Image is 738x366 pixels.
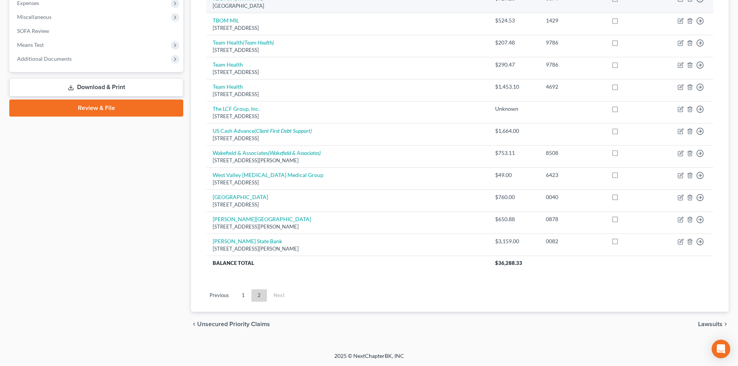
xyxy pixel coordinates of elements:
div: $760.00 [495,193,533,201]
a: US Cash Advance(Client First Debt Support) [213,127,312,134]
div: $49.00 [495,171,533,179]
span: Unsecured Priority Claims [197,321,270,327]
div: [STREET_ADDRESS] [213,91,483,98]
i: (Client First Debt Support) [255,127,312,134]
div: 0878 [546,215,599,223]
div: $1,453.10 [495,83,533,91]
a: Previous [203,289,235,302]
a: Team Health [213,61,243,68]
button: Lawsuits chevron_right [698,321,729,327]
div: [STREET_ADDRESS] [213,24,483,32]
div: $650.88 [495,215,533,223]
div: [STREET_ADDRESS][PERSON_NAME] [213,157,483,164]
div: $290.47 [495,61,533,69]
div: 9786 [546,61,599,69]
div: [STREET_ADDRESS] [213,46,483,54]
div: $524.53 [495,17,533,24]
div: 6423 [546,171,599,179]
div: $3,159.00 [495,237,533,245]
span: SOFA Review [17,27,49,34]
div: [STREET_ADDRESS] [213,201,483,208]
a: The LCF Group, Inc. [213,105,260,112]
div: Open Intercom Messenger [712,340,730,358]
div: [STREET_ADDRESS] [213,179,483,186]
div: 0082 [546,237,599,245]
div: 4692 [546,83,599,91]
div: [STREET_ADDRESS][PERSON_NAME] [213,223,483,230]
span: Additional Documents [17,55,72,62]
a: [PERSON_NAME][GEOGRAPHIC_DATA] [213,216,311,222]
a: Review & File [9,100,183,117]
span: Means Test [17,41,44,48]
span: Lawsuits [698,321,723,327]
div: [STREET_ADDRESS][PERSON_NAME] [213,245,483,253]
a: Team Health [213,83,243,90]
div: [GEOGRAPHIC_DATA] [213,2,483,10]
div: 2025 © NextChapterBK, INC [148,352,590,366]
a: Download & Print [9,78,183,96]
a: TBOM MIL [213,17,239,24]
div: [STREET_ADDRESS] [213,69,483,76]
i: (Wakefield & Associates) [268,149,321,156]
span: Miscellaneous [17,14,52,20]
div: [STREET_ADDRESS] [213,135,483,142]
div: $753.11 [495,149,533,157]
div: 1429 [546,17,599,24]
a: [GEOGRAPHIC_DATA] [213,194,268,200]
a: 1 [236,289,251,302]
div: Unknown [495,105,533,113]
div: 0040 [546,193,599,201]
a: Team Health(Team Health) [213,39,274,46]
i: chevron_left [191,321,197,327]
a: Wakefield & Associates(Wakefield & Associates) [213,149,321,156]
div: $1,664.00 [495,127,533,135]
div: $207.48 [495,39,533,46]
i: (Team Health) [243,39,274,46]
a: [PERSON_NAME] State Bank [213,238,282,244]
i: chevron_right [723,321,729,327]
a: SOFA Review [11,24,183,38]
a: West Valley [MEDICAL_DATA] Medical Group [213,172,323,178]
span: $36,288.33 [495,260,522,266]
div: 8508 [546,149,599,157]
div: [STREET_ADDRESS] [213,113,483,120]
div: 9786 [546,39,599,46]
button: chevron_left Unsecured Priority Claims [191,321,270,327]
th: Balance Total [206,256,489,270]
a: 2 [251,289,267,302]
